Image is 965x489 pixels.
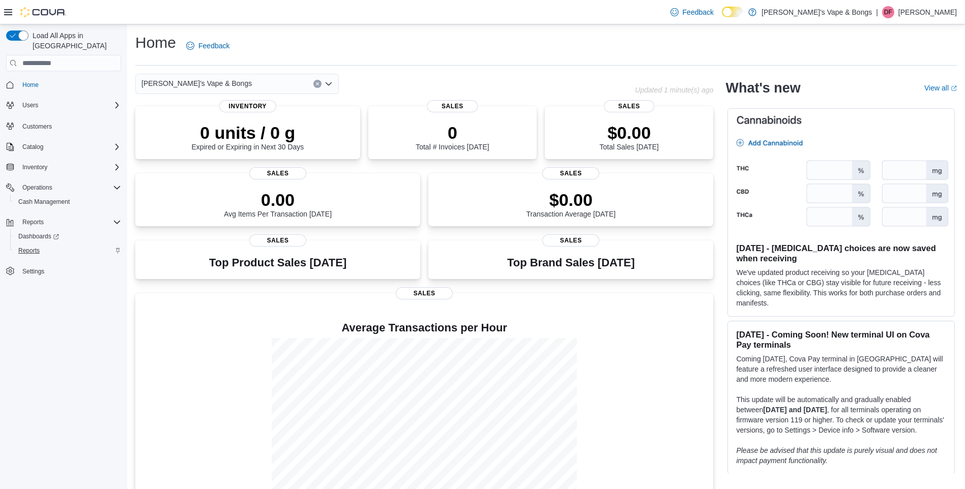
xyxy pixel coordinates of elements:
[722,7,743,17] input: Dark Mode
[14,230,63,242] a: Dashboards
[14,196,74,208] a: Cash Management
[2,118,125,133] button: Customers
[224,190,332,218] div: Avg Items Per Transaction [DATE]
[951,85,957,91] svg: External link
[542,167,599,179] span: Sales
[898,6,957,18] p: [PERSON_NAME]
[20,7,66,17] img: Cova
[28,30,121,51] span: Load All Apps in [GEOGRAPHIC_DATA]
[736,354,946,384] p: Coming [DATE], Cova Pay terminal in [GEOGRAPHIC_DATA] will feature a refreshed user interface des...
[2,160,125,174] button: Inventory
[18,161,121,173] span: Inventory
[762,6,872,18] p: [PERSON_NAME]'s Vape & Bongs
[635,86,713,94] p: Updated 1 minute(s) ago
[14,244,44,257] a: Reports
[416,123,489,143] p: 0
[22,81,39,89] span: Home
[736,267,946,308] p: We've updated product receiving so your [MEDICAL_DATA] choices (like THCa or CBG) stay visible fo...
[198,41,229,51] span: Feedback
[249,234,306,247] span: Sales
[18,141,121,153] span: Catalog
[18,78,121,91] span: Home
[18,216,121,228] span: Reports
[924,84,957,92] a: View allExternal link
[604,100,654,112] span: Sales
[143,322,705,334] h4: Average Transactions per Hour
[396,287,453,299] span: Sales
[18,181,121,194] span: Operations
[209,257,346,269] h3: Top Product Sales [DATE]
[18,99,121,111] span: Users
[249,167,306,179] span: Sales
[527,190,616,218] div: Transaction Average [DATE]
[2,215,125,229] button: Reports
[14,244,121,257] span: Reports
[22,143,43,151] span: Catalog
[10,229,125,243] a: Dashboards
[10,243,125,258] button: Reports
[600,123,659,143] p: $0.00
[527,190,616,210] p: $0.00
[14,196,121,208] span: Cash Management
[191,123,304,143] p: 0 units / 0 g
[18,265,48,278] a: Settings
[182,36,233,56] a: Feedback
[2,264,125,279] button: Settings
[2,98,125,112] button: Users
[191,123,304,151] div: Expired or Expiring in Next 30 Days
[18,198,70,206] span: Cash Management
[14,230,121,242] span: Dashboards
[2,77,125,92] button: Home
[313,80,321,88] button: Clear input
[736,394,946,435] p: This update will be automatically and gradually enabled between , for all terminals operating on ...
[884,6,892,18] span: DF
[18,141,47,153] button: Catalog
[736,446,937,465] em: Please be advised that this update is purely visual and does not impact payment functionality.
[427,100,478,112] span: Sales
[219,100,276,112] span: Inventory
[135,33,176,53] h1: Home
[224,190,332,210] p: 0.00
[18,99,42,111] button: Users
[22,218,44,226] span: Reports
[876,6,878,18] p: |
[600,123,659,151] div: Total Sales [DATE]
[22,163,47,171] span: Inventory
[416,123,489,151] div: Total # Invoices [DATE]
[325,80,333,88] button: Open list of options
[2,140,125,154] button: Catalog
[18,79,43,91] a: Home
[18,265,121,278] span: Settings
[763,406,827,414] strong: [DATE] and [DATE]
[507,257,635,269] h3: Top Brand Sales [DATE]
[18,119,121,132] span: Customers
[22,101,38,109] span: Users
[22,184,52,192] span: Operations
[6,73,121,305] nav: Complex example
[725,80,800,96] h2: What's new
[2,180,125,195] button: Operations
[141,77,252,89] span: [PERSON_NAME]'s Vape & Bongs
[736,243,946,263] h3: [DATE] - [MEDICAL_DATA] choices are now saved when receiving
[683,7,714,17] span: Feedback
[18,181,56,194] button: Operations
[18,120,56,133] a: Customers
[22,123,52,131] span: Customers
[18,161,51,173] button: Inventory
[882,6,894,18] div: Dawna Fuller
[666,2,718,22] a: Feedback
[736,329,946,350] h3: [DATE] - Coming Soon! New terminal UI on Cova Pay terminals
[10,195,125,209] button: Cash Management
[542,234,599,247] span: Sales
[18,232,59,240] span: Dashboards
[18,216,48,228] button: Reports
[18,247,40,255] span: Reports
[22,267,44,276] span: Settings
